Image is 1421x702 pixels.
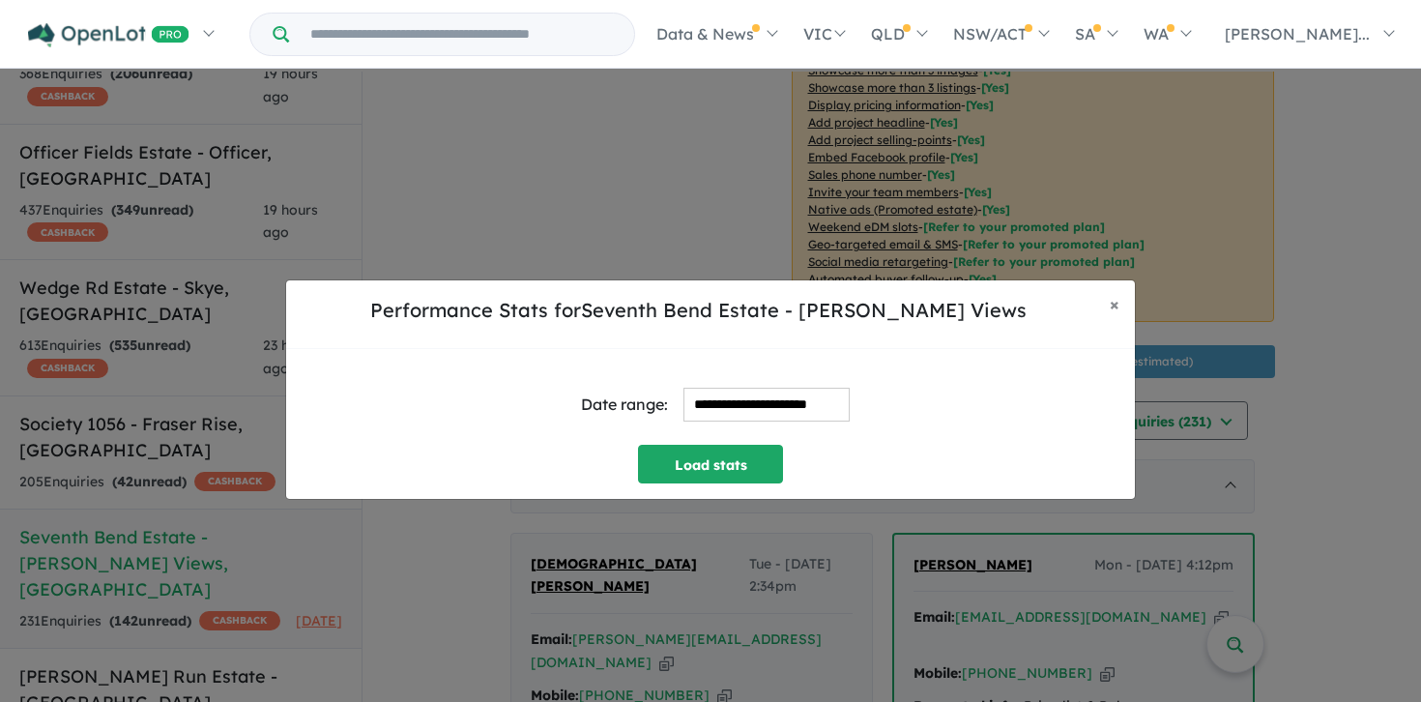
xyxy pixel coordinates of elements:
div: Date range: [581,392,668,418]
h5: Performance Stats for Seventh Bend Estate - [PERSON_NAME] Views [302,296,1094,325]
button: Load stats [638,445,783,483]
span: [PERSON_NAME]... [1225,24,1370,44]
span: × [1110,293,1119,315]
input: Try estate name, suburb, builder or developer [293,14,630,55]
img: Openlot PRO Logo White [28,23,189,47]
